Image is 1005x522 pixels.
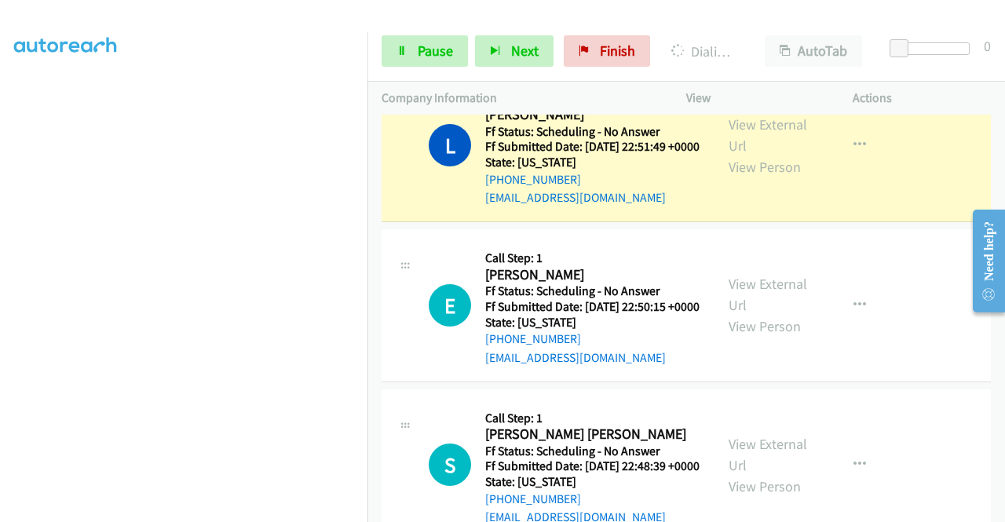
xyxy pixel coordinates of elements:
[485,106,695,124] h2: [PERSON_NAME]
[686,89,824,108] p: View
[729,317,801,335] a: View Person
[960,199,1005,323] iframe: Resource Center
[485,458,700,474] h5: Ff Submitted Date: [DATE] 22:48:39 +0000
[485,155,700,170] h5: State: [US_STATE]
[429,284,471,327] div: The call is yet to be attempted
[485,331,581,346] a: [PHONE_NUMBER]
[729,115,807,155] a: View External Url
[485,315,700,330] h5: State: [US_STATE]
[729,435,807,474] a: View External Url
[418,42,453,60] span: Pause
[729,477,801,495] a: View Person
[485,266,695,284] h2: [PERSON_NAME]
[382,35,468,67] a: Pause
[729,158,801,176] a: View Person
[600,42,635,60] span: Finish
[485,124,700,140] h5: Ff Status: Scheduling - No Answer
[382,89,658,108] p: Company Information
[485,474,700,490] h5: State: [US_STATE]
[485,444,700,459] h5: Ff Status: Scheduling - No Answer
[897,42,970,55] div: Delay between calls (in seconds)
[984,35,991,57] div: 0
[485,425,695,444] h2: [PERSON_NAME] [PERSON_NAME]
[511,42,539,60] span: Next
[485,283,700,299] h5: Ff Status: Scheduling - No Answer
[564,35,650,67] a: Finish
[485,491,581,506] a: [PHONE_NUMBER]
[485,172,581,187] a: [PHONE_NUMBER]
[485,299,700,315] h5: Ff Submitted Date: [DATE] 22:50:15 +0000
[485,350,666,365] a: [EMAIL_ADDRESS][DOMAIN_NAME]
[485,250,700,266] h5: Call Step: 1
[729,275,807,314] a: View External Url
[429,124,471,166] h1: L
[429,444,471,486] h1: S
[429,284,471,327] h1: E
[475,35,554,67] button: Next
[429,444,471,486] div: The call is yet to be attempted
[485,139,700,155] h5: Ff Submitted Date: [DATE] 22:51:49 +0000
[853,89,991,108] p: Actions
[765,35,862,67] button: AutoTab
[485,190,666,205] a: [EMAIL_ADDRESS][DOMAIN_NAME]
[671,41,736,62] p: Dialing [PERSON_NAME]
[485,411,700,426] h5: Call Step: 1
